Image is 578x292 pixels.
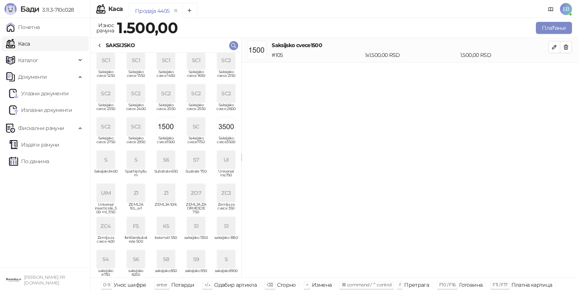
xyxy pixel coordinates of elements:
[187,51,205,69] div: SC1
[187,118,205,136] div: SC
[214,269,238,280] span: saksijsko1900
[404,280,429,290] div: Претрага
[184,269,208,280] span: saksijsko 950
[157,51,175,69] div: SC1
[459,51,550,59] div: 1.500,00 RSD
[439,282,455,287] span: F10 / F16
[272,41,548,49] h4: Saksijsko cvece1500
[214,236,238,247] span: saksijsko 1850
[399,282,400,287] span: f
[97,118,115,136] div: SC2
[217,51,235,69] div: SC2
[6,36,30,51] a: Каса
[459,280,482,290] div: Готовина
[157,84,175,102] div: SC2
[124,136,148,148] span: Saksijsko cvece 2950
[157,184,175,202] div: Z1
[18,69,47,84] span: Документи
[91,53,241,277] div: grid
[94,170,118,181] span: Saksijsko1400
[124,236,148,247] span: fertilizer/substrate 500
[157,250,175,268] div: S8
[214,280,257,290] div: Одабир артикла
[6,20,40,35] a: Почетна
[184,103,208,115] span: Saksijsko cvece 2550
[94,269,118,280] span: saksijsko 4750
[97,217,115,235] div: ZC4
[217,151,235,169] div: UI
[94,236,118,247] span: Zemlja za cvece 400
[127,84,145,102] div: SC2
[306,282,308,287] span: +
[94,203,118,214] span: Universal insecticide_500 ml_1150
[154,170,178,181] span: Substrate 650
[94,70,118,81] span: Saksijsko cvece 1250
[277,280,296,290] div: Сторно
[97,51,115,69] div: SC1
[127,151,145,169] div: S
[127,184,145,202] div: Z1
[97,84,115,102] div: SC2
[364,51,459,59] div: 1 x 1.500,00 RSD
[97,250,115,268] div: S4
[171,280,195,290] div: Потврди
[217,217,235,235] div: S1
[511,280,552,290] div: Платна картица
[157,282,167,287] span: enter
[9,102,72,118] a: Излазни документи
[154,70,178,81] span: Saksijsko cvece 1450
[214,70,238,81] span: Saksijsko cvece 2150
[97,184,115,202] div: UIM
[117,18,178,37] strong: 1.500,00
[157,217,175,235] div: K5
[171,8,181,14] button: remove
[106,41,135,49] div: SAKSIJSKO
[217,250,235,268] div: S
[124,170,148,181] span: Spathiphyllum
[184,203,208,214] span: ZEMLJA ZA ORHIDEJE 750
[187,151,205,169] div: S7
[103,282,110,287] span: 0-9
[187,184,205,202] div: ZO7
[560,3,572,15] span: EB
[124,203,148,214] span: ZEMLJA 10L_w1
[187,84,205,102] div: SC2
[18,53,38,68] span: Каталог
[217,118,235,136] img: Slika
[545,3,557,15] a: Документација
[187,217,205,235] div: S1
[493,282,507,287] span: F11 / F17
[154,103,178,115] span: Saksijsko cvece 2550
[135,7,169,15] div: Продаја 4405
[184,236,208,247] span: saksijsko 1350
[127,250,145,268] div: S6
[154,269,178,280] span: saksijsko 850
[39,6,74,13] span: 3.11.3-710c028
[114,280,146,290] div: Унос шифре
[217,84,235,102] div: SC2
[187,250,205,268] div: S9
[124,103,148,115] span: Saksijsko cvece 2400
[124,70,148,81] span: Saksijsko cvece 1350
[97,151,115,169] div: S
[182,3,197,18] button: Add tab
[270,51,364,59] div: # 105
[184,170,208,181] span: Sustrate 750
[95,20,116,35] div: Износ рачуна
[9,86,69,101] a: Ulazni dokumentiУлазни документи
[127,51,145,69] div: SC1
[20,5,39,14] span: Бади
[342,282,392,287] span: ⌘ command / ⌃ control
[94,103,118,115] span: Saksijsko cvece 2350
[6,272,21,287] img: 64x64-companyLogo-0e2e8aaa-0bd2-431b-8613-6e3c65811325.png
[214,103,238,115] span: Saksijsko cvece 2600
[108,6,123,12] div: Каса
[204,282,210,287] span: ↑/↓
[184,136,208,148] span: Saksijsko cvece1750
[214,170,238,181] span: Universal ins.750
[157,118,175,136] img: Slika
[154,203,178,214] span: ZEMLJA 10lit.
[157,151,175,169] div: S6
[127,217,145,235] div: F5
[184,70,208,81] span: Saksijsko cvece 1650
